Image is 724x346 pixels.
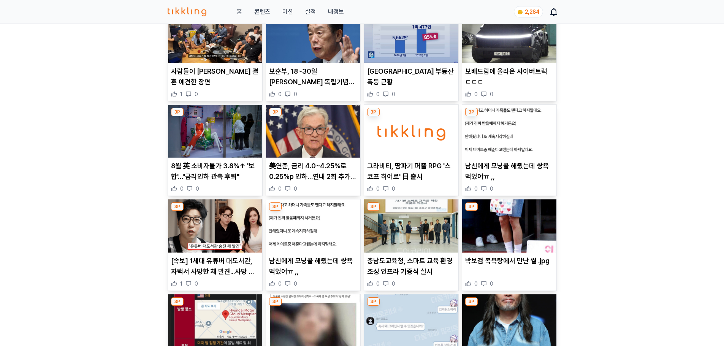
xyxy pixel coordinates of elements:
[278,280,282,288] span: 0
[465,256,553,266] p: 박보검 목욕탕에서 만난 썰 .jpg
[266,199,360,253] img: 남친에게 모닝콜 해줬는데 쌍욕 먹었어ㅠ ,,
[367,161,455,182] p: 그라비티, 땅파기 퍼즐 RPG '스코프 히어로' 日 출시
[525,9,540,15] span: 2,284
[490,185,493,193] span: 0
[392,90,395,98] span: 0
[364,9,459,101] div: 3P 도쿄 부동산 폭등 근황 [GEOGRAPHIC_DATA] 부동산 폭등 근황 0 0
[462,199,557,291] div: 3P 박보검 목욕탕에서 만난 썰 .jpg 박보검 목욕탕에서 만난 썰 .jpg 0 0
[367,108,380,116] div: 3P
[367,297,380,306] div: 3P
[465,297,478,306] div: 3P
[474,90,478,98] span: 0
[180,185,184,193] span: 0
[196,185,199,193] span: 0
[474,185,478,193] span: 0
[269,297,282,306] div: 3P
[517,9,523,15] img: coin
[490,280,493,288] span: 0
[266,105,360,158] img: 美연준, 금리 4.0~4.25%로 0.25%p 인하…연내 2회 추가인하 시사(종합)
[465,66,553,87] p: 보배드림에 올라온 사이버트럭 ㄷㄷㄷ
[168,10,262,63] img: 사람들이 김종국 결혼 예견한 장면
[376,185,380,193] span: 0
[490,90,493,98] span: 0
[462,10,556,63] img: 보배드림에 올라온 사이버트럭 ㄷㄷㄷ
[195,90,198,98] span: 0
[180,90,182,98] span: 1
[168,104,263,196] div: 3P 8월 英 소비자물가 3.8%↑ '보합'…"금리인하 관측 후퇴" 8월 英 소비자물가 3.8%↑ '보합'…"금리인하 관측 후퇴" 0 0
[278,185,282,193] span: 0
[195,280,198,288] span: 0
[514,6,542,17] a: coin 2,284
[364,199,459,291] div: 3P 충남도교육청, 스마트 교육 환경 조성 인프라 기증식 실시 충남도교육청, 스마트 교육 환경 조성 인프라 기증식 실시 0 0
[364,10,458,63] img: 도쿄 부동산 폭등 근황
[237,7,242,16] a: 홈
[254,7,270,16] a: 콘텐츠
[171,256,259,277] p: [속보] 1세대 유튜버 대도서관, 자택서 사망한 채 발견...사망 원인과 윰댕과 이혼한 진짜 이유
[171,161,259,182] p: 8월 英 소비자물가 3.8%↑ '보합'…"금리인하 관측 후퇴"
[376,280,380,288] span: 0
[465,161,553,182] p: 남친에게 모닝콜 해줬는데 쌍욕 먹었어ㅠ ,,
[367,66,455,87] p: [GEOGRAPHIC_DATA] 부동산 폭등 근황
[367,202,380,211] div: 3P
[171,66,259,87] p: 사람들이 [PERSON_NAME] 결혼 예견한 장면
[269,108,282,116] div: 3P
[367,256,455,277] p: 충남도교육청, 스마트 교육 환경 조성 인프라 기증식 실시
[465,202,478,211] div: 3P
[474,280,478,288] span: 0
[294,185,297,193] span: 0
[392,185,395,193] span: 0
[462,9,557,101] div: 3P 보배드림에 올라온 사이버트럭 ㄷㄷㄷ 보배드림에 올라온 사이버트럭 ㄷㄷㄷ 0 0
[269,202,282,211] div: 3P
[266,9,361,101] div: 3P 보훈부, 18~30일 김형석 독립기념관장 특정감사 실시 보훈부, 18~30일 [PERSON_NAME] 독립기념관장 특정감사 실시 0 0
[364,105,458,158] img: 그라비티, 땅파기 퍼즐 RPG '스코프 히어로' 日 출시
[168,199,262,253] img: [속보] 1세대 유튜버 대도서관, 자택서 사망한 채 발견...사망 원인과 윰댕과 이혼한 진짜 이유
[168,7,207,16] img: 티끌링
[168,199,263,291] div: 3P [속보] 1세대 유튜버 대도서관, 자택서 사망한 채 발견...사망 원인과 윰댕과 이혼한 진짜 이유 [속보] 1세대 유튜버 대도서관, 자택서 사망한 채 발견...사망 원인...
[294,280,297,288] span: 0
[168,105,262,158] img: 8월 英 소비자물가 3.8%↑ '보합'…"금리인하 관측 후퇴"
[462,105,556,158] img: 남친에게 모닝콜 해줬는데 쌍욕 먹었어ㅠ ,,
[376,90,380,98] span: 0
[171,108,184,116] div: 3P
[282,7,293,16] button: 미션
[269,66,357,87] p: 보훈부, 18~30일 [PERSON_NAME] 독립기념관장 특정감사 실시
[278,90,282,98] span: 0
[266,199,361,291] div: 3P 남친에게 모닝콜 해줬는데 쌍욕 먹었어ㅠ ,, 남친에게 모닝콜 해줬는데 쌍욕 먹었어ㅠ ,, 0 0
[269,256,357,277] p: 남친에게 모닝콜 해줬는데 쌍욕 먹었어ㅠ ,,
[305,7,316,16] a: 실적
[392,280,395,288] span: 0
[465,108,478,116] div: 3P
[171,297,184,306] div: 3P
[462,104,557,196] div: 3P 남친에게 모닝콜 해줬는데 쌍욕 먹었어ㅠ ,, 남친에게 모닝콜 해줬는데 쌍욕 먹었어ㅠ ,, 0 0
[171,202,184,211] div: 3P
[328,7,344,16] a: 내정보
[269,161,357,182] p: 美연준, 금리 4.0~4.25%로 0.25%p 인하…연내 2회 추가인하 시사(종합)
[168,9,263,101] div: 3P 사람들이 김종국 결혼 예견한 장면 사람들이 [PERSON_NAME] 결혼 예견한 장면 1 0
[462,199,556,253] img: 박보검 목욕탕에서 만난 썰 .jpg
[180,280,182,288] span: 1
[294,90,297,98] span: 0
[364,199,458,253] img: 충남도교육청, 스마트 교육 환경 조성 인프라 기증식 실시
[266,10,360,63] img: 보훈부, 18~30일 김형석 독립기념관장 특정감사 실시
[364,104,459,196] div: 3P 그라비티, 땅파기 퍼즐 RPG '스코프 히어로' 日 출시 그라비티, 땅파기 퍼즐 RPG '스코프 히어로' 日 출시 0 0
[266,104,361,196] div: 3P 美연준, 금리 4.0~4.25%로 0.25%p 인하…연내 2회 추가인하 시사(종합) 美연준, 금리 4.0~4.25%로 0.25%p 인하…연내 2회 추가인하 시사(종합) 0 0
